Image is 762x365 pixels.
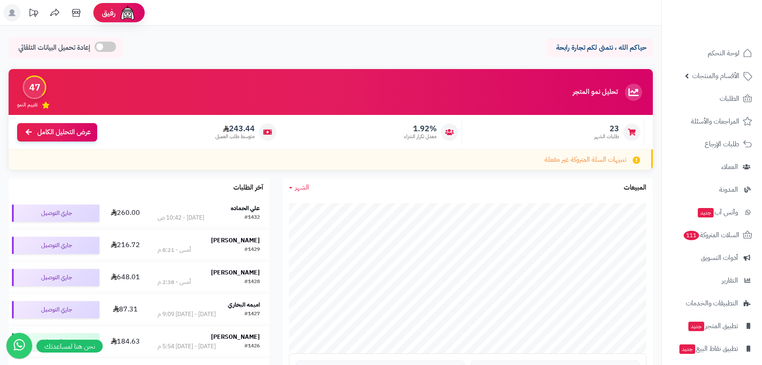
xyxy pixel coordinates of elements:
[295,182,309,193] span: الشهر
[708,47,739,59] span: لوحة التحكم
[719,184,738,196] span: المدونة
[158,246,191,254] div: أمس - 8:21 م
[244,310,260,319] div: #1427
[594,124,619,133] span: 23
[667,111,757,132] a: المراجعات والأسئلة
[211,332,260,341] strong: [PERSON_NAME]
[103,326,148,358] td: 184.63
[683,229,739,241] span: السلات المتروكة
[667,270,757,291] a: التقارير
[244,342,260,351] div: #1426
[231,204,260,213] strong: علي الحماده
[688,322,704,331] span: جديد
[722,275,738,287] span: التقارير
[158,278,191,287] div: أمس - 2:38 م
[244,214,260,222] div: #1432
[667,88,757,109] a: الطلبات
[698,208,714,217] span: جديد
[119,4,136,21] img: ai-face.png
[215,133,255,140] span: متوسط طلب العميل
[667,179,757,200] a: المدونة
[688,320,738,332] span: تطبيق المتجر
[215,124,255,133] span: 243.44
[721,161,738,173] span: العملاء
[594,133,619,140] span: طلبات الشهر
[12,269,99,286] div: جاري التوصيل
[705,138,739,150] span: طلبات الإرجاع
[244,278,260,287] div: #1428
[12,205,99,222] div: جاري التوصيل
[12,237,99,254] div: جاري التوصيل
[624,184,646,192] h3: المبيعات
[244,246,260,254] div: #1429
[404,124,437,133] span: 1.92%
[667,338,757,359] a: تطبيق نقاط البيعجديد
[18,43,90,53] span: إعادة تحميل البيانات التلقائي
[679,343,738,355] span: تطبيق نقاط البيع
[404,133,437,140] span: معدل تكرار الشراء
[211,236,260,245] strong: [PERSON_NAME]
[573,88,618,96] h3: تحليل نمو المتجر
[12,301,99,318] div: جاري التوصيل
[103,197,148,229] td: 260.00
[701,252,738,264] span: أدوات التسويق
[552,43,646,53] p: حياكم الله ، نتمنى لكم تجارة رابحة
[683,230,699,240] span: 111
[103,262,148,293] td: 648.01
[211,268,260,277] strong: [PERSON_NAME]
[12,333,99,350] div: تم التوصيل
[667,134,757,154] a: طلبات الإرجاع
[158,310,216,319] div: [DATE] - [DATE] 9:09 م
[691,115,739,127] span: المراجعات والأسئلة
[17,101,38,109] span: تقييم النمو
[228,300,260,309] strong: اميمه البخاري
[667,157,757,177] a: العملاء
[667,247,757,268] a: أدوات التسويق
[686,297,738,309] span: التطبيقات والخدمات
[103,294,148,326] td: 87.31
[692,70,739,82] span: الأقسام والمنتجات
[697,206,738,218] span: وآتس آب
[667,316,757,336] a: تطبيق المتجرجديد
[667,43,757,63] a: لوحة التحكم
[289,183,309,193] a: الشهر
[17,123,97,142] a: عرض التحليل الكامل
[667,293,757,314] a: التطبيقات والخدمات
[158,342,216,351] div: [DATE] - [DATE] 5:54 م
[667,225,757,245] a: السلات المتروكة111
[545,155,626,165] span: تنبيهات السلة المتروكة غير مفعلة
[102,8,116,18] span: رفيق
[233,184,263,192] h3: آخر الطلبات
[37,127,91,137] span: عرض التحليل الكامل
[679,344,695,354] span: جديد
[720,93,739,105] span: الطلبات
[704,17,754,35] img: logo-2.png
[23,4,44,24] a: تحديثات المنصة
[158,214,204,222] div: [DATE] - 10:42 ص
[667,202,757,223] a: وآتس آبجديد
[103,229,148,261] td: 216.72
